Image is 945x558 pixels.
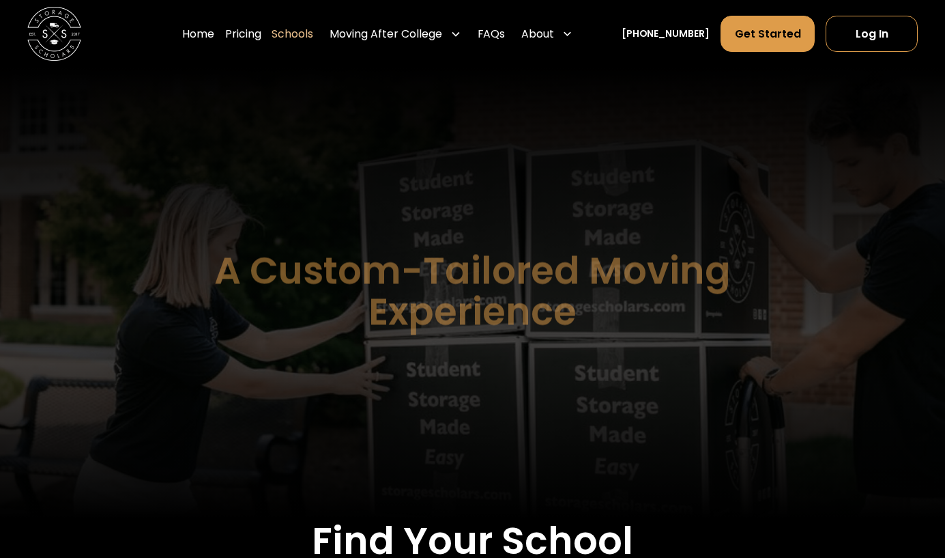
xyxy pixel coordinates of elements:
a: Get Started [721,16,815,53]
h1: A Custom-Tailored Moving Experience [147,251,798,333]
a: FAQs [478,15,505,53]
a: Home [182,15,214,53]
div: Moving After College [330,26,442,42]
a: [PHONE_NUMBER] [622,27,710,41]
div: About [521,26,554,42]
div: About [516,15,579,53]
img: Storage Scholars main logo [27,7,81,61]
div: Moving After College [324,15,467,53]
a: Pricing [225,15,261,53]
a: Log In [826,16,918,53]
a: Schools [272,15,313,53]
